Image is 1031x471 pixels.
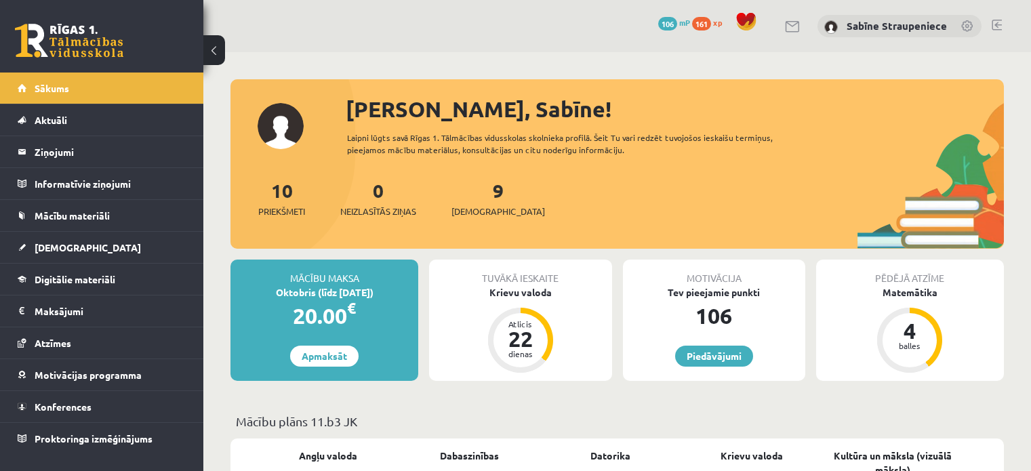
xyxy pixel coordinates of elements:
span: Neizlasītās ziņas [340,205,416,218]
div: Pēdējā atzīme [816,260,1004,285]
div: Motivācija [623,260,805,285]
span: € [347,298,356,318]
span: Motivācijas programma [35,369,142,381]
a: Apmaksāt [290,346,359,367]
div: balles [889,342,930,350]
a: Piedāvājumi [675,346,753,367]
a: Datorika [590,449,630,463]
a: Atzīmes [18,327,186,359]
a: Ziņojumi [18,136,186,167]
a: Matemātika 4 balles [816,285,1004,375]
a: Aktuāli [18,104,186,136]
legend: Maksājumi [35,295,186,327]
div: Krievu valoda [429,285,611,300]
a: 9[DEMOGRAPHIC_DATA] [451,178,545,218]
div: Atlicis [500,320,541,328]
a: Motivācijas programma [18,359,186,390]
a: Krievu valoda Atlicis 22 dienas [429,285,611,375]
a: Sabīne Straupeniece [847,19,947,33]
div: 22 [500,328,541,350]
span: [DEMOGRAPHIC_DATA] [451,205,545,218]
span: 161 [692,17,711,30]
div: 20.00 [230,300,418,332]
div: Oktobris (līdz [DATE]) [230,285,418,300]
legend: Informatīvie ziņojumi [35,168,186,199]
div: Matemātika [816,285,1004,300]
span: 106 [658,17,677,30]
span: Aktuāli [35,114,67,126]
div: Tuvākā ieskaite [429,260,611,285]
legend: Ziņojumi [35,136,186,167]
a: Konferences [18,391,186,422]
a: Rīgas 1. Tālmācības vidusskola [15,24,123,58]
span: Digitālie materiāli [35,273,115,285]
img: Sabīne Straupeniece [824,20,838,34]
a: 106 mP [658,17,690,28]
a: 0Neizlasītās ziņas [340,178,416,218]
a: Digitālie materiāli [18,264,186,295]
a: Sākums [18,73,186,104]
a: Informatīvie ziņojumi [18,168,186,199]
a: Krievu valoda [721,449,783,463]
a: Proktoringa izmēģinājums [18,423,186,454]
a: Mācību materiāli [18,200,186,231]
span: [DEMOGRAPHIC_DATA] [35,241,141,253]
span: Atzīmes [35,337,71,349]
div: Mācību maksa [230,260,418,285]
a: [DEMOGRAPHIC_DATA] [18,232,186,263]
span: Mācību materiāli [35,209,110,222]
div: 4 [889,320,930,342]
div: [PERSON_NAME], Sabīne! [346,93,1004,125]
span: Sākums [35,82,69,94]
p: Mācību plāns 11.b3 JK [236,412,998,430]
a: Maksājumi [18,295,186,327]
a: 161 xp [692,17,729,28]
div: 106 [623,300,805,332]
span: mP [679,17,690,28]
a: Angļu valoda [299,449,357,463]
span: Konferences [35,401,92,413]
span: Proktoringa izmēģinājums [35,432,153,445]
div: dienas [500,350,541,358]
span: Priekšmeti [258,205,305,218]
div: Tev pieejamie punkti [623,285,805,300]
span: xp [713,17,722,28]
a: 10Priekšmeti [258,178,305,218]
a: Dabaszinības [440,449,499,463]
div: Laipni lūgts savā Rīgas 1. Tālmācības vidusskolas skolnieka profilā. Šeit Tu vari redzēt tuvojošo... [347,131,811,156]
